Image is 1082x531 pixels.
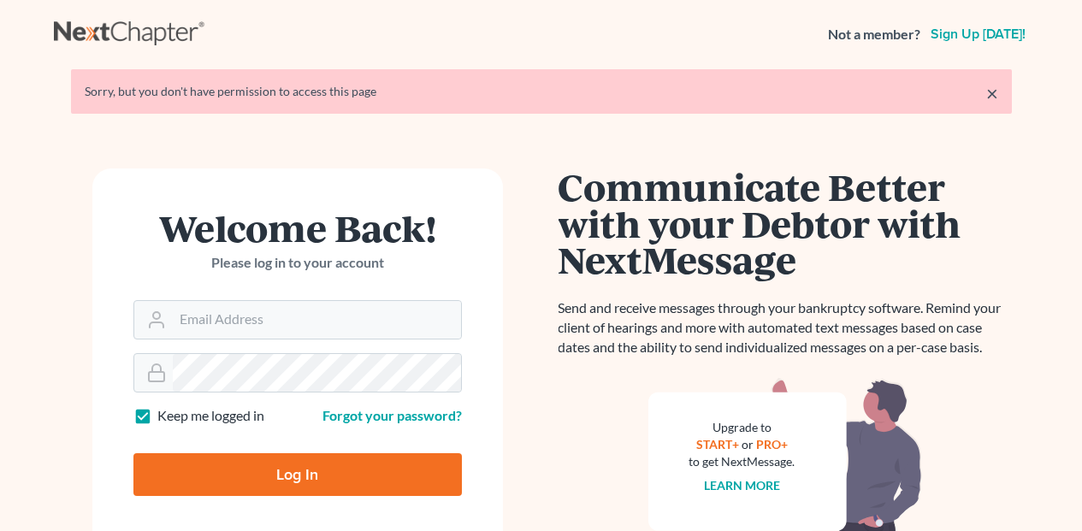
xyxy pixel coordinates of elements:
[133,453,462,496] input: Log In
[157,406,264,426] label: Keep me logged in
[559,298,1012,357] p: Send and receive messages through your bankruptcy software. Remind your client of hearings and mo...
[742,437,754,451] span: or
[696,437,739,451] a: START+
[133,253,462,273] p: Please log in to your account
[689,453,795,470] div: to get NextMessage.
[133,209,462,246] h1: Welcome Back!
[559,168,1012,278] h1: Communicate Better with your Debtor with NextMessage
[322,407,462,423] a: Forgot your password?
[85,83,998,100] div: Sorry, but you don't have permission to access this page
[828,25,920,44] strong: Not a member?
[756,437,788,451] a: PRO+
[986,83,998,103] a: ×
[689,419,795,436] div: Upgrade to
[704,478,780,493] a: Learn more
[173,301,461,339] input: Email Address
[927,27,1029,41] a: Sign up [DATE]!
